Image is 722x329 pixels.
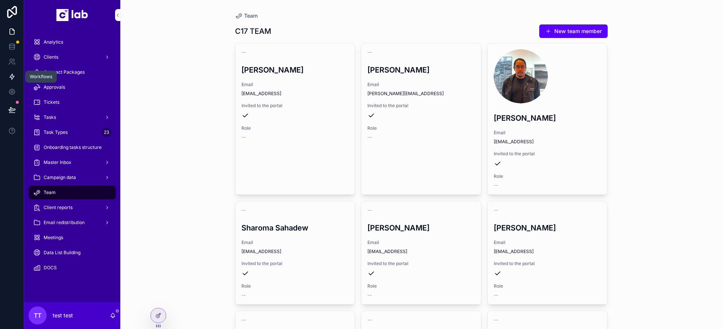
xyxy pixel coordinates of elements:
[367,240,475,246] span: Email
[29,171,116,184] a: Campaign data
[367,222,475,233] h3: [PERSON_NAME]
[29,35,116,49] a: Analytics
[29,96,116,109] a: Tickets
[29,156,116,169] a: Master Inbox
[367,249,475,255] span: [EMAIL_ADDRESS]
[367,64,475,76] h3: [PERSON_NAME]
[241,103,349,109] span: Invited to the portal
[241,82,349,88] span: Email
[487,201,608,305] a: --[PERSON_NAME]Email[EMAIL_ADDRESS]Invited to the portalRole--
[241,240,349,246] span: Email
[241,207,246,213] span: --
[34,311,41,320] span: tt
[367,134,372,140] span: --
[367,103,475,109] span: Invited to the portal
[235,26,271,36] h1: C17 TEAM
[367,292,372,298] span: --
[241,49,246,55] span: --
[244,12,258,20] span: Team
[241,222,349,233] h3: Sharoma Sahadew
[241,317,246,323] span: --
[367,82,475,88] span: Email
[44,265,57,271] span: DOCS
[24,30,120,284] div: scrollable content
[235,12,258,20] a: Team
[367,207,372,213] span: --
[30,74,52,80] div: Workflows
[44,190,56,196] span: Team
[367,125,475,131] span: Role
[29,246,116,259] a: Data List Building
[102,128,111,137] div: 23
[29,231,116,244] a: Meetings
[44,114,56,120] span: Tasks
[44,129,68,135] span: Task Types
[44,205,73,211] span: Client reports
[494,139,601,145] span: [EMAIL_ADDRESS]
[241,64,349,76] h3: [PERSON_NAME]
[29,50,116,64] a: Clients
[367,91,475,97] span: [PERSON_NAME][EMAIL_ADDRESS]
[44,174,76,180] span: Campaign data
[494,151,601,157] span: Invited to the portal
[367,317,372,323] span: --
[44,235,63,241] span: Meetings
[241,292,246,298] span: --
[494,317,498,323] span: --
[44,39,63,45] span: Analytics
[494,240,601,246] span: Email
[29,111,116,124] a: Tasks
[44,99,59,105] span: Tickets
[29,141,116,154] a: Onboarding tasks structure
[494,249,601,255] span: [EMAIL_ADDRESS]
[29,186,116,199] a: Team
[29,201,116,214] a: Client reports
[494,130,601,136] span: Email
[235,43,355,195] a: --[PERSON_NAME]Email[EMAIL_ADDRESS]Invited to the portalRole--
[241,249,349,255] span: [EMAIL_ADDRESS]
[44,84,65,90] span: Approvals
[235,201,355,305] a: --Sharoma SahadewEmail[EMAIL_ADDRESS]Invited to the portalRole--
[367,49,372,55] span: --
[44,54,58,60] span: Clients
[44,250,80,256] span: Data List Building
[494,222,601,233] h3: [PERSON_NAME]
[494,182,498,188] span: --
[494,112,601,124] h3: [PERSON_NAME]
[494,207,498,213] span: --
[44,159,71,165] span: Master Inbox
[241,134,246,140] span: --
[494,283,601,289] span: Role
[53,312,73,319] p: test test
[241,261,349,267] span: Invited to the portal
[494,261,601,267] span: Invited to the portal
[29,261,116,274] a: DOCS
[29,65,116,79] a: Contract Packages
[241,283,349,289] span: Role
[241,125,349,131] span: Role
[44,144,102,150] span: Onboarding tasks structure
[56,9,88,21] img: App logo
[361,43,481,195] a: --[PERSON_NAME]Email[PERSON_NAME][EMAIL_ADDRESS]Invited to the portalRole--
[241,91,349,97] span: [EMAIL_ADDRESS]
[494,292,498,298] span: --
[539,24,608,38] button: New team member
[361,201,481,305] a: --[PERSON_NAME]Email[EMAIL_ADDRESS]Invited to the portalRole--
[494,173,601,179] span: Role
[487,43,608,195] a: [PERSON_NAME]Email[EMAIL_ADDRESS]Invited to the portalRole--
[44,69,85,75] span: Contract Packages
[29,126,116,139] a: Task Types23
[367,261,475,267] span: Invited to the portal
[44,220,85,226] span: Email redistribution
[367,283,475,289] span: Role
[29,80,116,94] a: Approvals
[29,216,116,229] a: Email redistribution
